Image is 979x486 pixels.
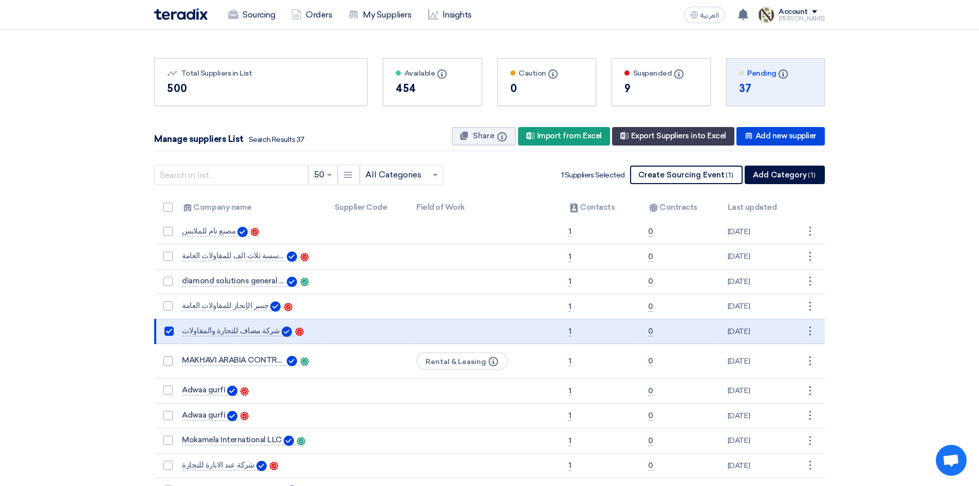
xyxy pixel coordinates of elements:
[256,461,267,471] img: Verified Account
[174,195,326,220] th: Company name
[801,383,818,399] div: ⋮
[758,7,774,23] img: Screenshot___1756930143446.png
[220,4,283,26] a: Sourcing
[396,81,469,96] div: 454
[648,302,653,312] span: 0
[561,170,625,181] div: 1 Suppliers Selected
[684,7,725,23] button: العربية
[287,356,297,366] img: Verified Account
[284,436,294,446] img: Verified Account
[648,252,653,262] span: 0
[801,433,818,449] div: ⋮
[182,327,293,336] a: شركة مصاف للتجارة والمقاولات Verified Account
[648,411,653,421] span: 0
[452,127,516,146] button: Share
[568,327,571,336] span: 1
[739,68,812,79] div: Pending
[719,195,801,220] th: Last updated
[936,445,967,476] div: Open chat
[270,301,281,312] img: Verified Account
[167,68,355,79] div: Total Suppliers in List
[779,16,825,22] div: [PERSON_NAME]
[518,127,610,146] div: Import from Excel
[416,352,508,370] span: Rental & Leasing
[630,166,743,184] button: Create Sourcing Event(1)
[568,461,571,471] span: 1
[568,277,571,286] span: 1
[182,461,268,471] a: شركة عند الانارة للتجارة Verified Account
[249,135,305,144] span: Search Results 37
[182,277,299,286] a: diamond solutions general contracting company Verified Account
[182,227,249,237] a: مصنع تام للملابس Verified Account
[510,68,584,79] div: Caution
[237,227,248,237] img: Verified Account
[808,171,816,179] span: (1)
[719,269,801,294] td: [DATE]
[326,195,408,220] th: Supplier Code
[779,8,808,16] div: Account
[510,81,584,96] div: 0
[227,386,237,396] img: Verified Account
[182,277,285,285] span: diamond solutions general contracting company
[648,461,653,471] span: 0
[420,4,480,26] a: Insights
[745,166,825,184] button: Add Category(1)
[801,323,818,339] div: ⋮
[648,386,653,396] span: 0
[287,251,297,262] img: Verified Account
[648,436,653,446] span: 0
[182,461,254,469] span: شركة عند الانارة للتجارة
[396,68,469,79] div: Available
[726,171,733,179] span: (1)
[182,436,295,445] a: Mokamela International LLC Verified Account
[801,298,818,315] div: ⋮
[648,227,653,237] span: 0
[640,195,719,220] th: Contracts
[287,277,297,287] img: Verified Account
[624,68,698,79] div: Suspended
[719,294,801,319] td: [DATE]
[227,411,237,421] img: Verified Account
[182,301,282,311] a: جسر الإنجاز للمقاولات العامة Verified Account
[648,356,653,366] span: 0
[719,319,801,344] td: [DATE]
[801,457,818,474] div: ⋮
[568,302,571,312] span: 1
[182,411,225,419] span: Adwaa gurfi
[560,195,640,220] th: Contacts
[568,411,571,421] span: 1
[719,244,801,269] td: [DATE]
[182,356,299,366] a: MAKHAVI ARABIA CONTRACTING CO Verified Account
[182,386,225,394] span: Adwaa gurfi
[612,127,734,146] div: Export Suppliers into Excel
[408,195,560,220] th: Field of Work
[154,133,305,146] div: Manage suppliers List
[719,428,801,454] td: [DATE]
[624,81,698,96] div: 9
[648,277,653,286] span: 0
[719,379,801,404] td: [DATE]
[282,327,292,337] img: Verified Account
[739,81,812,96] div: 37
[314,169,324,181] span: 50
[568,356,571,366] span: 1
[182,327,280,335] span: شركة مصاف للتجارة والمقاولات
[648,327,653,336] span: 0
[182,251,299,261] a: مؤسسة ثلاث الف للمقاولات العامة Verified Account
[801,407,818,424] div: ⋮
[182,227,235,235] span: مصنع تام للملابس
[719,453,801,478] td: [DATE]
[167,81,355,96] div: 500
[801,223,818,240] div: ⋮
[182,411,239,421] a: Adwaa gurfi Verified Account
[801,273,818,290] div: ⋮
[568,436,571,446] span: 1
[568,252,571,262] span: 1
[182,251,285,260] span: مؤسسة ثلاث الف للمقاولات العامة
[719,344,801,379] td: [DATE]
[182,386,239,395] a: Adwaa gurfi Verified Account
[283,4,340,26] a: Orders
[719,403,801,428] td: [DATE]
[801,353,818,369] div: ⋮
[473,131,494,140] span: Share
